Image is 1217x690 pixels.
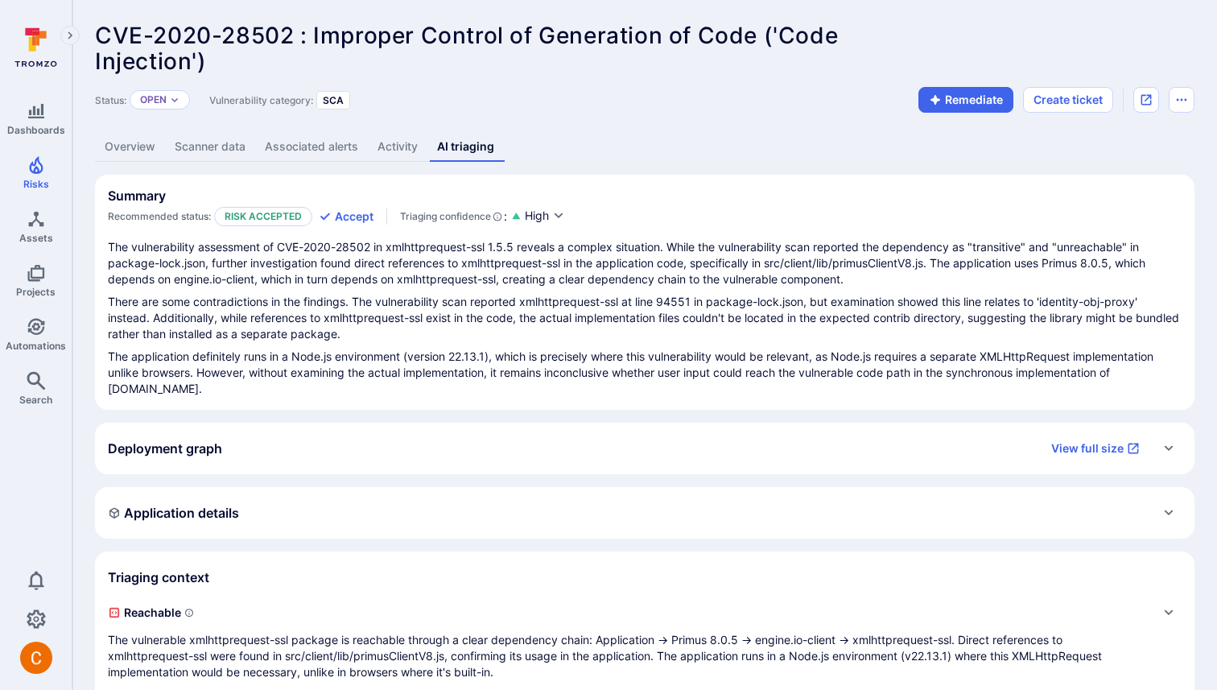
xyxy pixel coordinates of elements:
a: Activity [368,132,427,162]
h2: Summary [108,188,166,204]
button: Options menu [1169,87,1194,113]
svg: Indicates if a vulnerability code, component, function or a library can actually be reached or in... [184,608,194,618]
a: Associated alerts [255,132,368,162]
p: The vulnerability assessment of CVE-2020-28502 in xmlhttprequest-ssl 1.5.5 reveals a complex situ... [108,239,1182,287]
a: Scanner data [165,132,255,162]
span: Dashboards [7,124,65,136]
img: ACg8ocJuq_DPPTkXyD9OlTnVLvDrpObecjcADscmEHLMiTyEnTELew=s96-c [20,642,52,674]
div: SCA [316,91,350,109]
a: AI triaging [427,132,504,162]
span: Triaging confidence [400,209,491,225]
a: Overview [95,132,165,162]
div: Vulnerability tabs [95,132,1194,162]
button: Expand navigation menu [60,26,80,45]
div: Open original issue [1133,87,1159,113]
span: Risks [23,178,49,190]
button: Create ticket [1023,87,1113,113]
button: Open [140,93,167,106]
i: Expand navigation menu [64,29,76,43]
span: CVE-2020-28502 : Improper Control of Generation of Code ('Code [95,22,838,49]
div: Expand [95,423,1194,474]
h2: Application details [108,505,239,521]
svg: AI Triaging Agent self-evaluates the confidence behind recommended status based on the depth and ... [493,209,502,225]
button: Expand dropdown [170,95,179,105]
button: Remediate [918,87,1013,113]
h2: Deployment graph [108,440,222,457]
div: Expand [95,487,1194,539]
span: Vulnerability category: [209,94,313,106]
span: Recommended status: [108,210,211,222]
span: Search [19,394,52,406]
span: Automations [6,340,66,352]
p: Risk accepted [214,207,312,226]
span: Projects [16,286,56,298]
button: Accept [319,209,373,225]
div: Expand [108,600,1182,680]
span: Status: [95,94,126,106]
div: : [400,209,507,225]
span: Injection') [95,48,207,75]
p: The vulnerable xmlhttprequest-ssl package is reachable through a clear dependency chain: Applicat... [108,632,1149,680]
span: High [525,208,549,224]
h2: Triaging context [108,569,209,585]
div: Camilo Rivera [20,642,52,674]
button: High [525,208,565,225]
span: Reachable [108,600,1149,626]
p: The application definitely runs in a Node.js environment (version 22.13.1), which is precisely wh... [108,349,1182,397]
a: View full size [1042,436,1149,461]
p: There are some contradictions in the findings. The vulnerability scan reported xmlhttprequest-ssl... [108,294,1182,342]
span: Assets [19,232,53,244]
